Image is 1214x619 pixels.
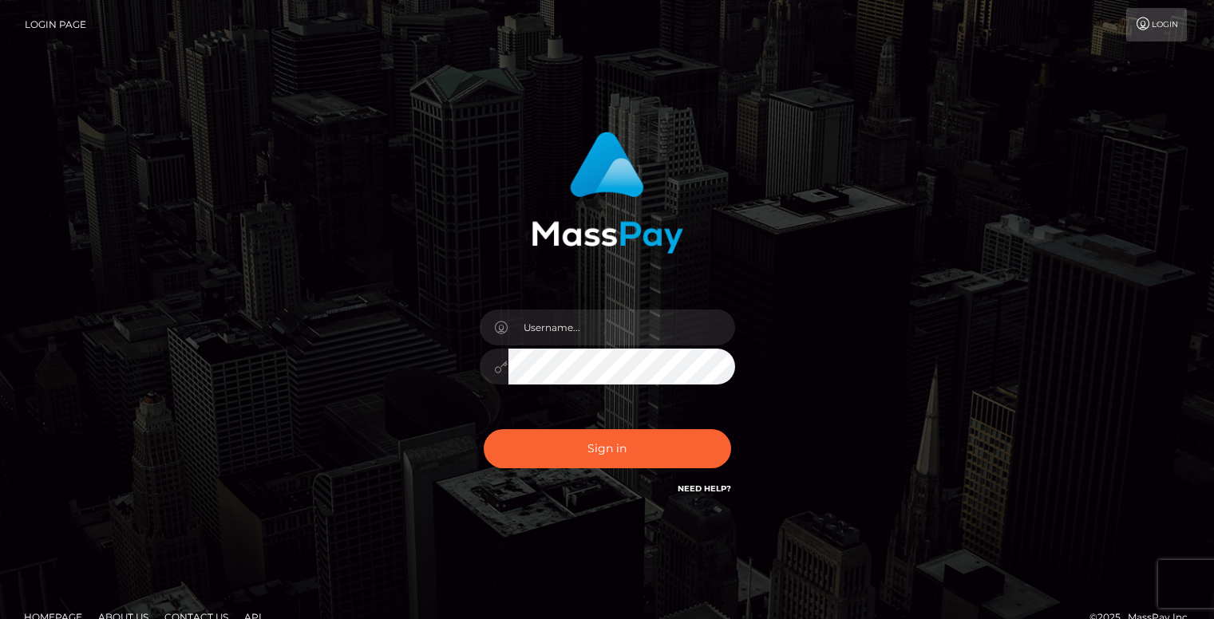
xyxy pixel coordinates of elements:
[532,132,683,254] img: MassPay Login
[484,429,731,468] button: Sign in
[678,483,731,494] a: Need Help?
[1126,8,1187,41] a: Login
[508,309,735,345] input: Username...
[25,8,86,41] a: Login Page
